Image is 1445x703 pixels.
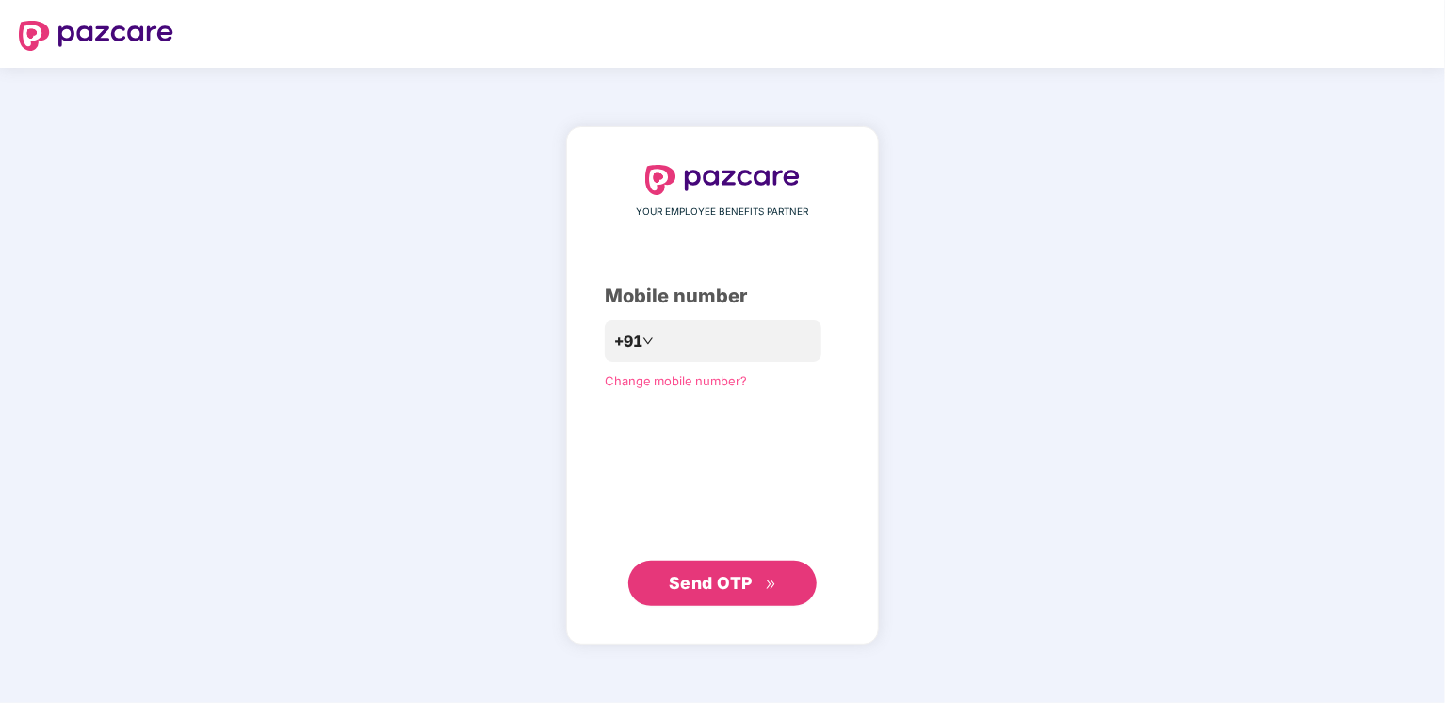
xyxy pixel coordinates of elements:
[765,579,777,591] span: double-right
[628,561,817,606] button: Send OTPdouble-right
[645,165,800,195] img: logo
[642,335,654,347] span: down
[669,573,753,593] span: Send OTP
[605,373,747,388] a: Change mobile number?
[605,282,840,311] div: Mobile number
[614,330,642,353] span: +91
[19,21,173,51] img: logo
[637,204,809,220] span: YOUR EMPLOYEE BENEFITS PARTNER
